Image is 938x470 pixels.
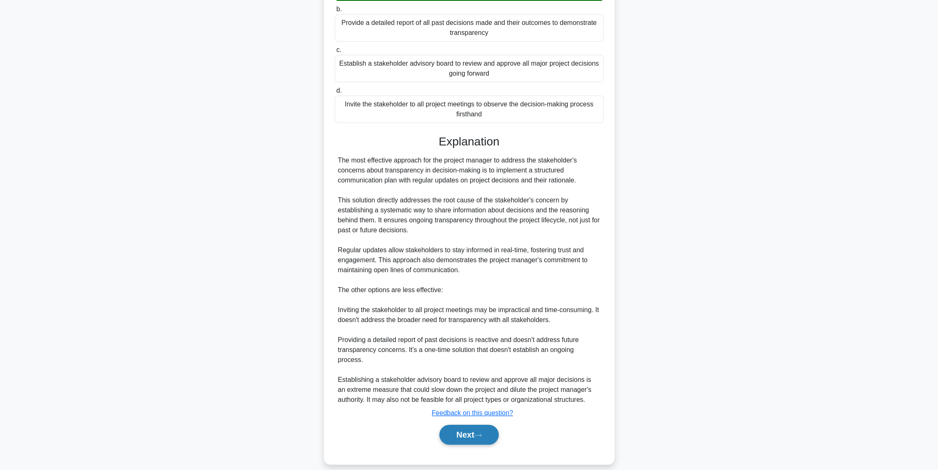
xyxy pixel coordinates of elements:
button: Next [439,425,499,445]
span: b. [336,5,342,12]
a: Feedback on this question? [432,409,513,416]
div: The most effective approach for the project manager to address the stakeholder's concerns about t... [338,155,600,405]
span: d. [336,87,342,94]
div: Provide a detailed report of all past decisions made and their outcomes to demonstrate transparency [335,14,604,42]
div: Invite the stakeholder to all project meetings to observe the decision-making process firsthand [335,96,604,123]
div: Establish a stakeholder advisory board to review and approve all major project decisions going fo... [335,55,604,82]
h3: Explanation [340,135,599,149]
span: c. [336,46,341,53]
